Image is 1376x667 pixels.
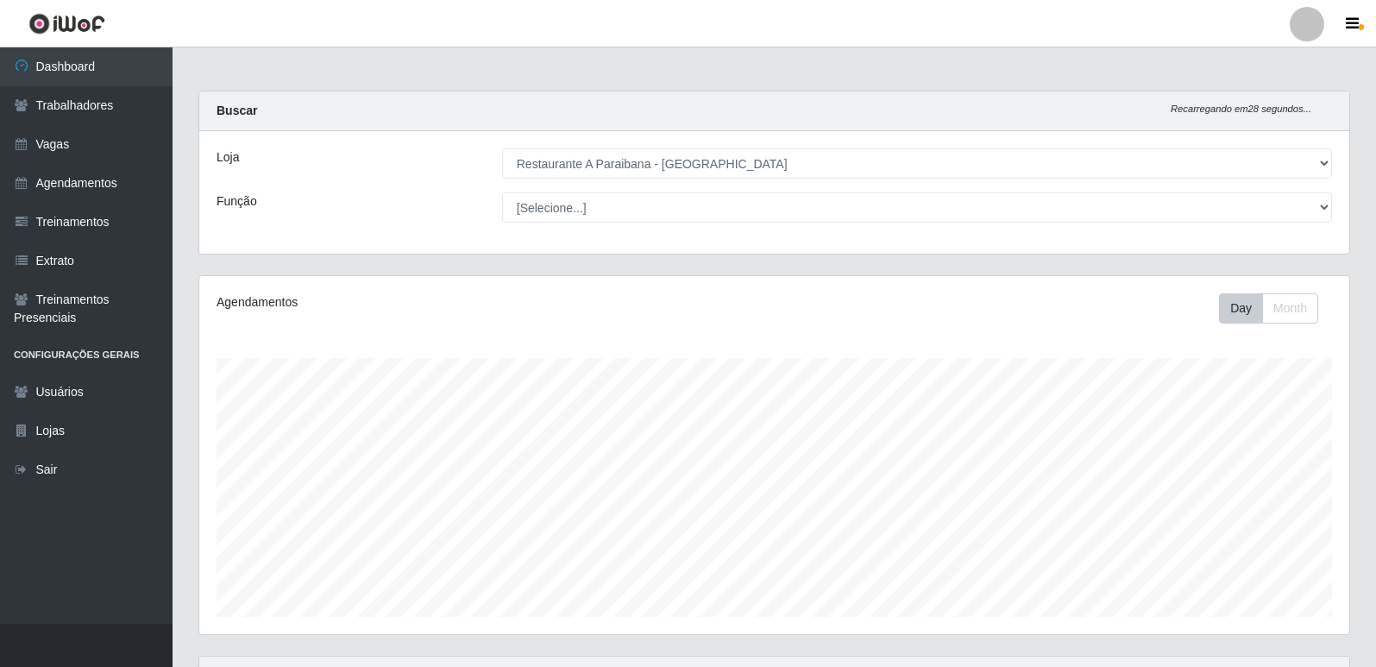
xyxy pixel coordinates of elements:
i: Recarregando em 28 segundos... [1171,104,1311,114]
button: Day [1219,293,1263,324]
div: Toolbar with button groups [1219,293,1332,324]
button: Month [1262,293,1318,324]
div: First group [1219,293,1318,324]
label: Loja [217,148,239,167]
div: Agendamentos [217,293,666,311]
img: CoreUI Logo [28,13,105,35]
strong: Buscar [217,104,257,117]
label: Função [217,192,257,211]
